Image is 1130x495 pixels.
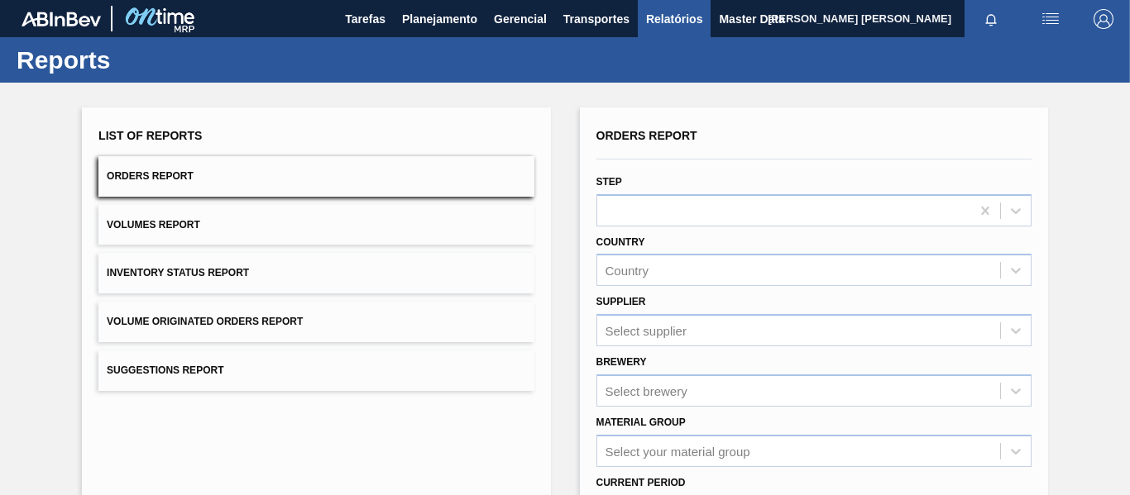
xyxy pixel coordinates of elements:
span: List of Reports [98,129,202,142]
span: Gerencial [494,9,547,29]
button: Orders Report [98,156,534,197]
img: Logout [1094,9,1113,29]
div: Country [606,264,649,278]
button: Inventory Status Report [98,253,534,293]
label: Supplier [596,296,646,307]
label: Country [596,236,645,248]
span: Tarefas [345,9,385,29]
button: Volumes Report [98,205,534,245]
span: Volume Originated Orders Report [107,316,303,327]
label: Material Group [596,416,686,428]
button: Volume Originated Orders Report [98,302,534,342]
button: Suggestions Report [98,350,534,391]
span: Orders Report [596,129,697,142]
span: Orders Report [107,170,194,182]
img: userActions [1041,9,1061,29]
h1: Reports [17,50,310,69]
span: Planejamento [402,9,477,29]
label: Step [596,176,622,188]
span: Suggestions Report [107,364,223,376]
div: Select supplier [606,324,687,338]
label: Brewery [596,356,647,368]
span: Transportes [563,9,630,29]
label: Current Period [596,477,686,488]
span: Volumes Report [107,219,200,231]
img: TNhmsLtSVTkK8tSr43FrP2fwEKptu5GPRR3wAAAABJRU5ErkJggg== [22,12,101,26]
div: Select your material group [606,444,750,458]
span: Inventory Status Report [107,267,249,278]
span: Relatórios [646,9,702,29]
button: Notificações [965,7,1017,31]
span: Master Data [719,9,784,29]
div: Select brewery [606,383,687,397]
